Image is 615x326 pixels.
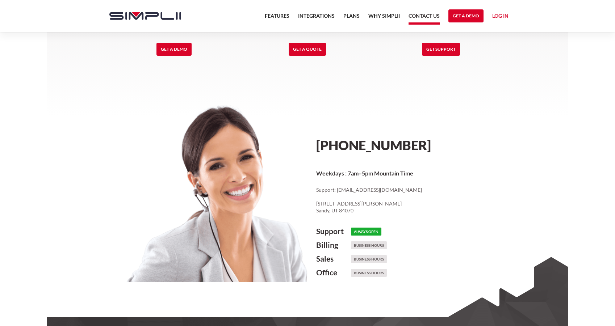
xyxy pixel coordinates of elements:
h4: Billing [316,241,351,249]
h4: Support [316,227,351,236]
a: Integrations [298,12,335,25]
a: Contact US [409,12,440,25]
a: Log in [492,12,509,22]
h6: Business Hours [351,269,387,277]
p: Support: [EMAIL_ADDRESS][DOMAIN_NAME] ‍ [STREET_ADDRESS][PERSON_NAME] Sandy, UT 84070 [316,186,513,214]
h4: Office [316,268,351,277]
a: Get a Demo [448,9,484,22]
h6: Business Hours [351,255,387,263]
a: Get Support [422,43,460,56]
a: Features [265,12,289,25]
a: Get a Quote [289,43,326,56]
strong: Weekdays : 7am–5pm Mountain Time [316,170,413,177]
a: [PHONE_NUMBER] [316,137,431,153]
h6: Business Hours [351,241,387,249]
a: Get a Demo [156,43,192,56]
h6: Always Open [351,228,381,236]
a: Why Simplii [368,12,400,25]
h4: Sales [316,254,351,263]
a: Plans [343,12,360,25]
img: Simplii [109,12,181,20]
